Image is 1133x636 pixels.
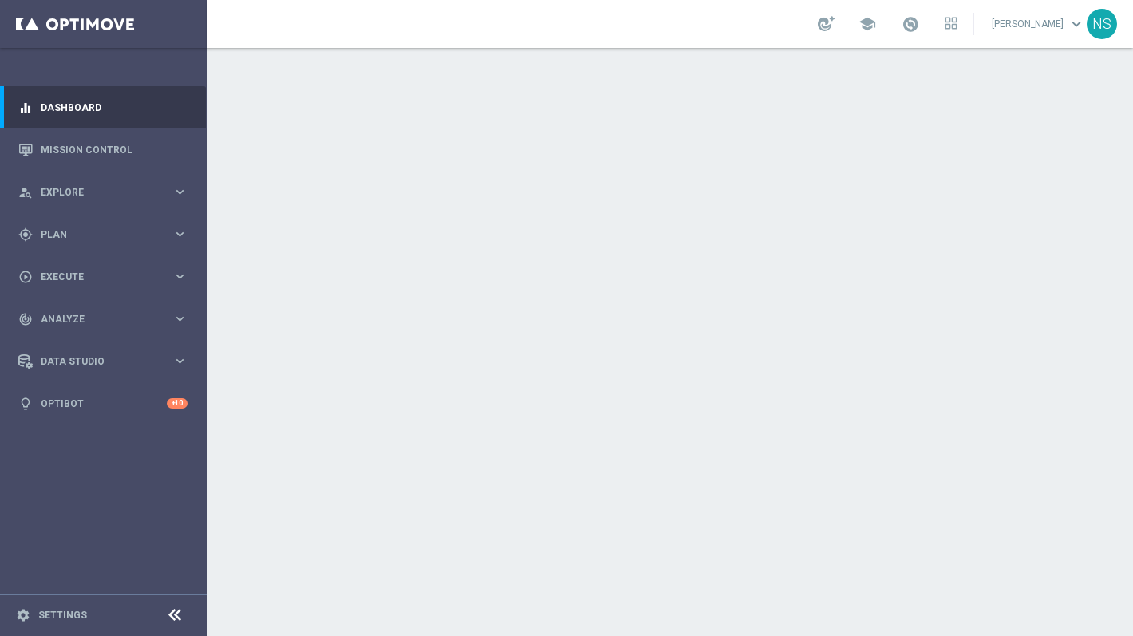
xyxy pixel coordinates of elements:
[18,101,33,115] i: equalizer
[18,185,172,199] div: Explore
[18,128,188,171] div: Mission Control
[38,610,87,620] a: Settings
[18,86,188,128] div: Dashboard
[41,86,188,128] a: Dashboard
[18,313,188,326] button: track_changes Analyze keyboard_arrow_right
[18,228,188,241] button: gps_fixed Plan keyboard_arrow_right
[172,269,188,284] i: keyboard_arrow_right
[167,398,188,409] div: +10
[41,357,172,366] span: Data Studio
[18,144,188,156] button: Mission Control
[18,397,188,410] button: lightbulb Optibot +10
[18,227,33,242] i: gps_fixed
[18,382,188,425] div: Optibot
[18,185,33,199] i: person_search
[41,128,188,171] a: Mission Control
[172,227,188,242] i: keyboard_arrow_right
[1068,15,1085,33] span: keyboard_arrow_down
[41,382,167,425] a: Optibot
[16,608,30,622] i: settings
[18,354,172,369] div: Data Studio
[18,101,188,114] button: equalizer Dashboard
[18,397,33,411] i: lightbulb
[18,271,188,283] button: play_circle_outline Execute keyboard_arrow_right
[1087,9,1117,39] div: NS
[18,270,172,284] div: Execute
[41,272,172,282] span: Execute
[18,227,172,242] div: Plan
[41,230,172,239] span: Plan
[18,270,33,284] i: play_circle_outline
[990,12,1087,36] a: [PERSON_NAME]keyboard_arrow_down
[18,312,172,326] div: Analyze
[18,355,188,368] button: Data Studio keyboard_arrow_right
[859,15,876,33] span: school
[41,188,172,197] span: Explore
[18,186,188,199] button: person_search Explore keyboard_arrow_right
[18,312,33,326] i: track_changes
[172,311,188,326] i: keyboard_arrow_right
[41,314,172,324] span: Analyze
[172,184,188,199] i: keyboard_arrow_right
[172,354,188,369] i: keyboard_arrow_right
